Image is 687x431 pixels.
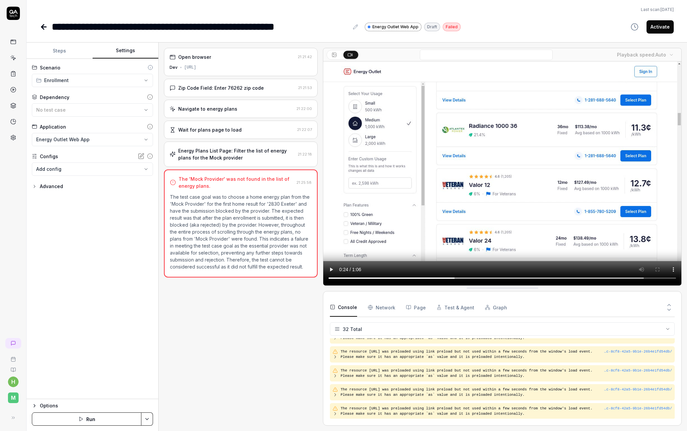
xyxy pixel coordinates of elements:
[40,402,153,410] div: Options
[32,402,153,410] button: Options
[40,64,60,71] div: Scenario
[424,23,440,31] div: Draft
[40,123,66,130] div: Application
[178,147,295,161] div: Energy Plans List Page: Filter the list of energy plans for the Mock provider
[179,175,294,189] div: The 'Mock Provider' was not found in the list of energy plans.
[27,43,93,59] button: Steps
[341,349,604,360] pre: The resource [URL] was preloaded using link preload but not used within a few seconds from the wi...
[660,7,674,12] time: [DATE]
[298,54,312,59] time: 21:21:42
[297,127,312,132] time: 21:22:07
[5,338,21,349] a: New conversation
[32,182,63,190] button: Advanced
[36,136,90,143] span: Energy Outlet Web App
[170,193,312,270] p: The test case goal was to choose a home energy plan from the 'Mock Provider' for the first home r...
[40,182,63,190] div: Advanced
[296,180,312,185] time: 21:25:58
[3,362,24,373] a: Documentation
[641,7,674,13] button: Last scan:[DATE]
[36,107,66,113] span: No test case
[32,133,153,146] button: Energy Outlet Web App
[184,64,196,70] div: [URL]
[604,349,672,355] button: …c-8cf8-42a5-9b1e-26b4e1fd54db/
[3,351,24,362] a: Book a call with us
[436,298,474,317] button: Test & Agent
[604,406,672,411] button: …c-8cf8-42a5-9b1e-26b4e1fd54db/
[178,54,211,60] div: Open browser
[617,51,666,58] div: Playback speed:
[406,298,426,317] button: Page
[40,153,58,160] div: Configs
[296,106,312,111] time: 21:22:00
[298,85,312,90] time: 21:21:53
[8,377,19,387] button: h
[40,94,69,101] div: Dependency
[627,20,643,34] button: View version history
[8,392,19,403] span: M
[178,105,237,112] div: Navigate to energy plans
[365,22,421,31] a: Energy Outlet Web App
[44,77,69,84] span: Enrollment
[647,20,674,34] button: Activate
[443,23,461,31] div: Failed
[368,298,395,317] button: Network
[298,152,312,157] time: 21:22:18
[341,406,604,417] pre: The resource [URL] was preloaded using link preload but not used within a few seconds from the wi...
[32,103,153,117] button: No test case
[330,298,357,317] button: Console
[485,298,507,317] button: Graph
[341,368,604,379] pre: The resource [URL] was preloaded using link preload but not used within a few seconds from the wi...
[604,387,672,392] button: …c-8cf8-42a5-9b1e-26b4e1fd54db/
[32,74,153,87] button: Enrollment
[372,24,419,30] span: Energy Outlet Web App
[641,7,674,13] span: Last scan:
[178,126,242,133] div: Wait for plans page to load
[93,43,159,59] button: Settings
[178,84,264,91] div: Zip Code Field: Enter 76262 zip code
[604,368,672,374] button: …c-8cf8-42a5-9b1e-26b4e1fd54db/
[170,64,178,70] div: Dev
[3,387,24,404] button: M
[341,387,604,398] pre: The resource [URL] was preloaded using link preload but not used within a few seconds from the wi...
[32,412,141,426] button: Run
